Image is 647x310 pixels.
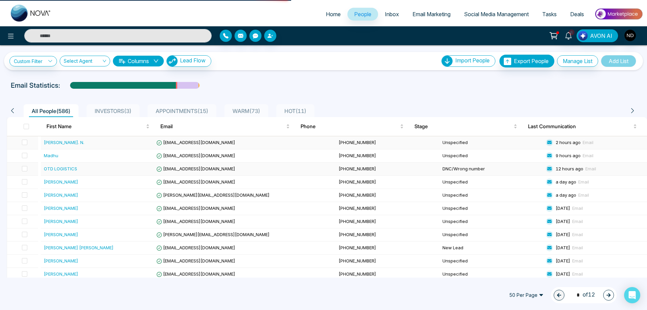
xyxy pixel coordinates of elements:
td: DNC/Wrong number [440,163,544,176]
p: Email Statistics: [11,80,60,90]
span: [PHONE_NUMBER] [339,140,376,145]
th: Email [155,117,295,136]
span: 12 hours ago [556,166,583,171]
span: [PERSON_NAME][EMAIL_ADDRESS][DOMAIN_NAME] [156,232,270,237]
a: 6 [560,29,577,41]
span: a day ago [556,179,576,185]
span: 6 [568,29,575,35]
span: APPOINTMENTS ( 15 ) [153,108,211,114]
span: Import People [455,57,490,64]
span: Stage [414,122,513,131]
a: People [347,8,378,21]
span: [PHONE_NUMBER] [339,205,376,211]
span: [DATE] [556,232,570,237]
span: 2 hours ago [556,140,581,145]
span: [EMAIL_ADDRESS][DOMAIN_NAME] [156,205,235,211]
div: [PERSON_NAME] [44,192,78,198]
img: Lead Flow [578,31,588,40]
span: a day ago [556,192,576,198]
span: Email [572,232,583,237]
div: Madhu [44,152,58,159]
button: Export People [499,55,554,67]
span: 9 hours ago [556,153,581,158]
span: [EMAIL_ADDRESS][DOMAIN_NAME] [156,258,235,263]
span: First Name [47,122,145,131]
a: Deals [563,8,591,21]
span: [DATE] [556,271,570,277]
span: [PHONE_NUMBER] [339,179,376,185]
span: [PHONE_NUMBER] [339,232,376,237]
span: Email [572,219,583,224]
td: Unspecified [440,202,544,215]
th: Stage [409,117,523,136]
span: Email [160,122,285,131]
span: [PERSON_NAME][EMAIL_ADDRESS][DOMAIN_NAME] [156,192,270,198]
img: Lead Flow [167,56,178,66]
span: [DATE] [556,219,570,224]
th: Phone [295,117,409,136]
span: [DATE] [556,245,570,250]
a: Home [319,8,347,21]
td: Unspecified [440,228,544,242]
div: Open Intercom Messenger [624,287,640,303]
span: All People ( 586 ) [29,108,73,114]
div: [PERSON_NAME] [44,178,78,185]
span: [PHONE_NUMBER] [339,192,376,198]
span: Email [572,245,583,250]
span: [PHONE_NUMBER] [339,245,376,250]
span: Email Marketing [412,11,451,18]
span: Phone [301,122,399,131]
div: [PERSON_NAME]. N. [44,139,84,146]
span: [EMAIL_ADDRESS][DOMAIN_NAME] [156,179,235,185]
span: Inbox [385,11,399,18]
span: Email [578,192,589,198]
a: Inbox [378,8,406,21]
span: of 12 [573,290,595,300]
span: INVESTORS ( 3 ) [92,108,134,114]
a: Social Media Management [457,8,535,21]
div: [PERSON_NAME] [44,218,78,225]
div: [PERSON_NAME] [44,257,78,264]
td: Unspecified [440,136,544,149]
button: AVON AI [577,29,618,42]
span: [PHONE_NUMBER] [339,219,376,224]
span: HOT ( 11 ) [282,108,309,114]
span: [EMAIL_ADDRESS][DOMAIN_NAME] [156,245,235,250]
span: [EMAIL_ADDRESS][DOMAIN_NAME] [156,166,235,171]
div: [PERSON_NAME] [PERSON_NAME] [44,244,114,251]
span: Email [583,153,593,158]
td: Unspecified [440,189,544,202]
span: Email [578,179,589,185]
span: People [354,11,371,18]
span: [PHONE_NUMBER] [339,153,376,158]
span: Email [572,205,583,211]
div: [PERSON_NAME] [44,231,78,238]
td: New Lead [440,242,544,255]
button: Lead Flow [166,55,211,67]
span: Last Communication [528,122,632,131]
span: [DATE] [556,258,570,263]
span: Email [585,166,596,171]
span: [DATE] [556,205,570,211]
a: Custom Filter [9,56,57,66]
span: [PHONE_NUMBER] [339,166,376,171]
img: Market-place.gif [594,6,643,22]
span: [EMAIL_ADDRESS][DOMAIN_NAME] [156,153,235,158]
span: [EMAIL_ADDRESS][DOMAIN_NAME] [156,271,235,277]
span: [PHONE_NUMBER] [339,271,376,277]
button: Columnsdown [113,56,164,66]
span: 50 Per Page [504,290,548,301]
span: WARM ( 73 ) [230,108,263,114]
a: Email Marketing [406,8,457,21]
img: Nova CRM Logo [11,5,51,22]
button: Manage List [557,55,598,67]
a: Lead FlowLead Flow [164,55,211,67]
span: Email [583,140,593,145]
span: [PHONE_NUMBER] [339,258,376,263]
span: Home [326,11,341,18]
span: [EMAIL_ADDRESS][DOMAIN_NAME] [156,219,235,224]
span: down [153,58,159,64]
div: [PERSON_NAME] [44,271,78,277]
td: Unspecified [440,255,544,268]
span: AVON AI [590,32,612,40]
